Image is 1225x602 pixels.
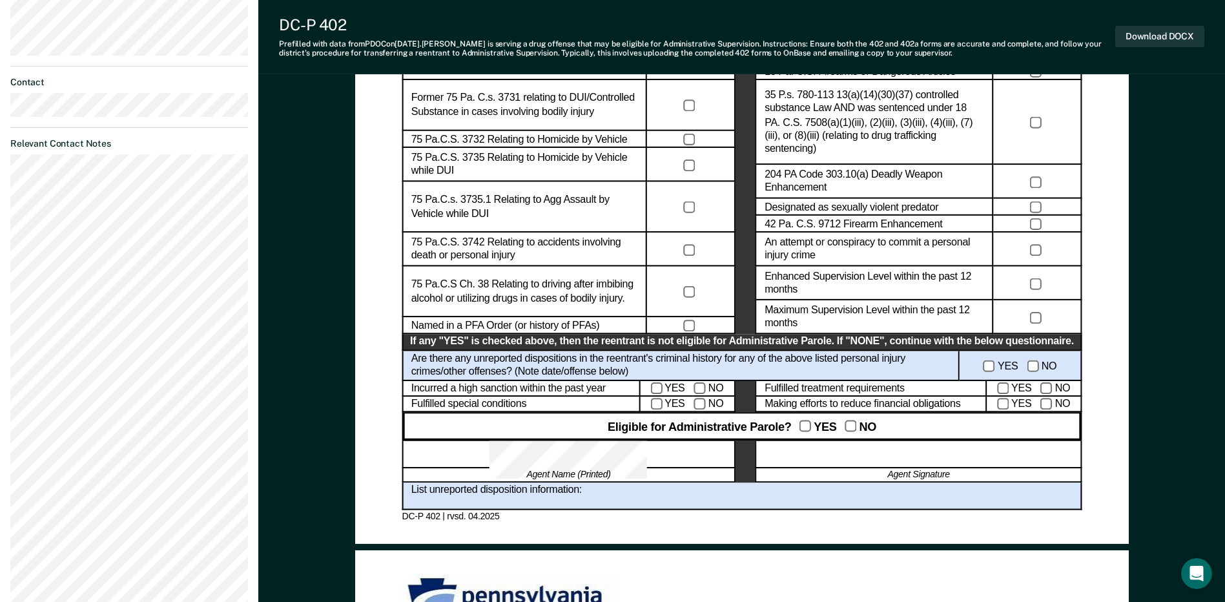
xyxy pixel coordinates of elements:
[765,304,984,331] label: Maximum Supervision Level within the past 12 months
[765,65,956,79] label: 18 Pa. C.S. Firearms or Dangerous Articles
[640,397,735,413] div: YES NO
[765,218,942,231] label: 42 Pa. C.S. 9712 Firearm Enhancement
[411,92,637,119] label: Former 75 Pa. C.s. 3731 relating to DUI/Controlled Substance in cases involving bodily injury
[411,278,637,306] label: 75 Pa.C.S Ch. 38 Relating to driving after imbibing alcohol or utilizing drugs in cases of bodily...
[756,397,987,413] div: Making efforts to reduce financial obligations
[10,77,248,88] dt: Contact
[765,88,984,156] label: 35 P.s. 780-113 13(a)(14)(30)(37) controlled substance Law AND was sentenced under 18 PA. C.S. 75...
[765,236,984,263] label: An attempt or conspiracy to commit a personal injury crime
[640,380,735,397] div: YES NO
[279,39,1115,58] div: Prefilled with data from PDOC on [DATE] . [PERSON_NAME] is serving a drug offense that may be eli...
[411,194,637,221] label: 75 Pa.C.s. 3735.1 Relating to Agg Assault by Vehicle while DUI
[411,236,637,263] label: 75 Pa.C.S. 3742 Relating to accidents involving death or personal injury
[756,380,987,397] div: Fulfilled treatment requirements
[960,351,1082,380] div: YES NO
[1181,558,1212,589] iframe: Intercom live chat
[402,351,959,380] div: Are there any unreported dispositions in the reentrant's criminal history for any of the above li...
[402,413,1082,441] div: Eligible for Administrative Parole? YES NO
[402,397,639,413] div: Fulfilled special conditions
[411,151,637,178] label: 75 Pa.C.S. 3735 Relating to Homicide by Vehicle while DUI
[402,335,1082,351] div: If any "YES" is checked above, then the reentrant is not eligible for Administrative Parole. If "...
[402,380,639,397] div: Incurred a high sanction within the past year
[987,397,1082,413] div: YES NO
[765,200,938,214] label: Designated as sexually violent predator
[411,132,627,146] label: 75 Pa.C.S. 3732 Relating to Homicide by Vehicle
[765,169,984,196] label: 204 PA Code 303.10(a) Deadly Weapon Enhancement
[402,483,1082,510] div: List unreported disposition information:
[402,510,1082,522] div: DC-P 402 | rvsd. 04.2025
[987,380,1082,397] div: YES NO
[10,138,248,149] dt: Relevant Contact Notes
[756,468,1082,483] div: Agent Signature
[279,16,1115,34] div: DC-P 402
[411,319,599,333] label: Named in a PFA Order (or history of PFAs)
[765,270,984,297] label: Enhanced Supervision Level within the past 12 months
[402,468,735,483] div: Agent Name (Printed)
[1115,26,1204,47] button: Download DOCX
